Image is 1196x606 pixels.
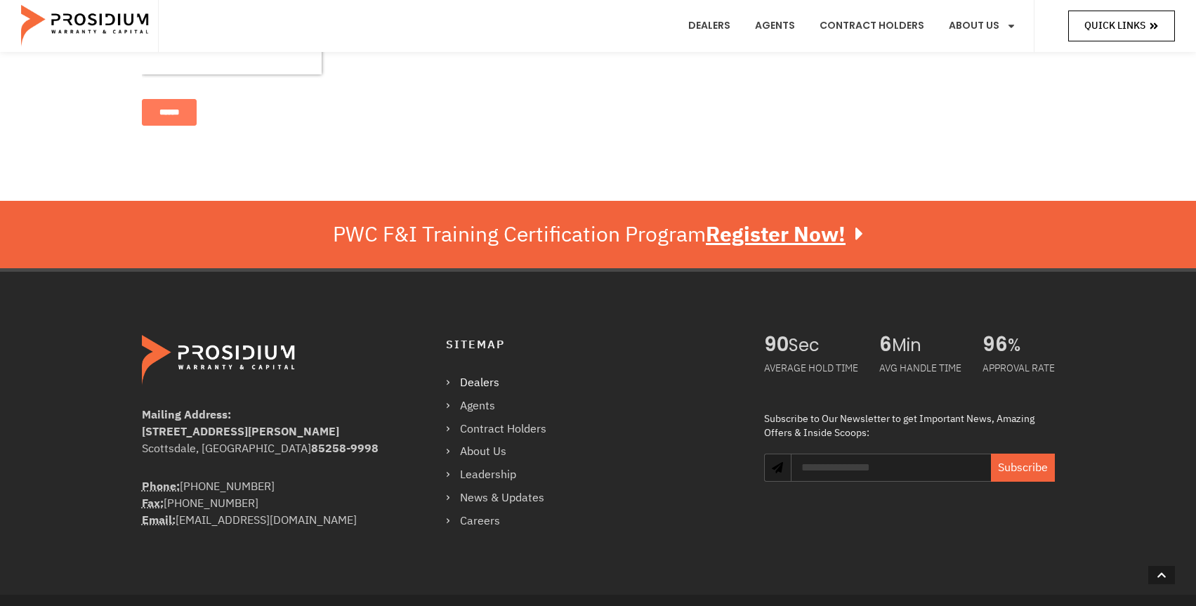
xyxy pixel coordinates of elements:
[764,412,1054,440] div: Subscribe to Our Newsletter to get Important News, Amazing Offers & Inside Scoops:
[446,465,560,485] a: Leadership
[446,511,560,532] a: Careers
[311,440,379,457] b: 85258-9998
[142,407,231,423] b: Mailing Address:
[142,440,390,457] div: Scottsdale, [GEOGRAPHIC_DATA]
[142,512,176,529] strong: Email:
[1068,11,1175,41] a: Quick Links
[789,335,858,356] span: Sec
[446,335,736,355] h4: Sitemap
[446,488,560,508] a: News & Updates
[764,356,858,381] div: AVERAGE HOLD TIME
[892,335,961,356] span: Min
[1008,335,1055,356] span: %
[991,454,1055,482] button: Subscribe
[446,373,560,393] a: Dealers
[706,218,846,250] u: Register Now!
[983,356,1055,381] div: APPROVAL RATE
[983,335,1008,356] span: 96
[142,512,176,529] abbr: Email Address
[446,396,560,416] a: Agents
[879,356,961,381] div: AVG HANDLE TIME
[142,495,164,512] abbr: Fax
[764,335,789,356] span: 90
[142,478,390,529] div: [PHONE_NUMBER] [PHONE_NUMBER] [EMAIL_ADDRESS][DOMAIN_NAME]
[998,459,1048,476] span: Subscribe
[142,423,339,440] b: [STREET_ADDRESS][PERSON_NAME]
[142,478,180,495] strong: Phone:
[142,495,164,512] strong: Fax:
[142,478,180,495] abbr: Phone Number
[1084,17,1145,34] span: Quick Links
[336,1,380,12] span: Last Name
[333,222,863,247] div: PWC F&I Training Certification Program
[446,442,560,462] a: About Us
[791,454,1054,496] form: Newsletter Form
[446,373,560,532] nav: Menu
[879,335,892,356] span: 6
[446,419,560,440] a: Contract Holders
